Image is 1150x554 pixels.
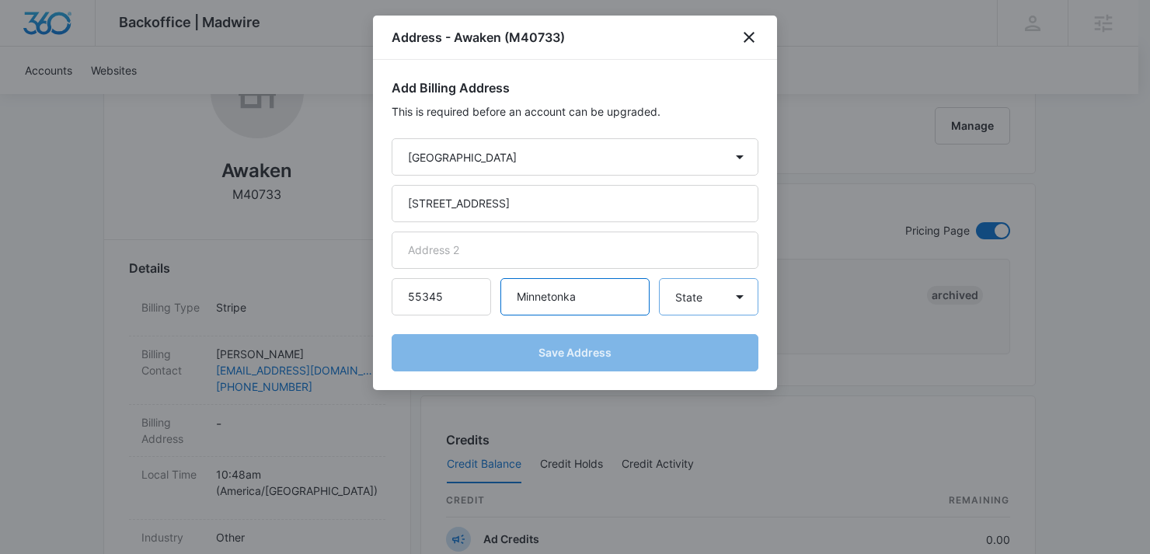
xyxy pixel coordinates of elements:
input: Address 2 [392,232,758,269]
input: Zip Code [392,278,491,315]
h1: Address - Awaken (M40733) [392,28,565,47]
p: This is required before an account can be upgraded. [392,103,758,120]
button: close [740,28,758,47]
h2: Add Billing Address [392,78,758,97]
input: Address 1 [392,185,758,222]
input: City [500,278,650,315]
